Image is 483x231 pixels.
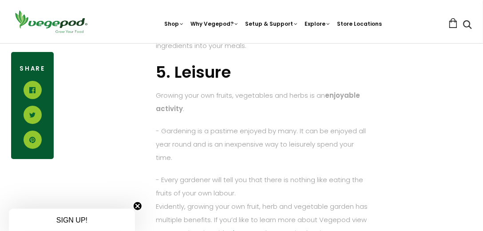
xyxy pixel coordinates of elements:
[156,124,370,164] p: - Gardening is a pastime enjoyed by many. It can be enjoyed all year round and is an inexpensive ...
[156,91,360,113] span: Growing your own fruits, vegetables and herbs is an .
[337,20,382,28] a: Store Locations
[20,64,45,73] span: Share
[463,21,472,30] a: Search
[156,173,370,200] p: - Every gardener will tell you that there is nothing like eating the fruits of your own labour.
[11,9,91,34] img: Vegepod
[133,202,142,211] button: Close teaser
[245,20,298,28] a: Setup & Support
[305,20,331,28] a: Explore
[156,91,360,113] strong: enjoyable activity
[56,216,87,224] span: SIGN UP!
[156,63,370,82] h2: 5. Leisure
[164,20,184,28] a: Shop
[190,20,239,28] a: Why Vegepod?
[9,209,135,231] div: SIGN UP!Close teaser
